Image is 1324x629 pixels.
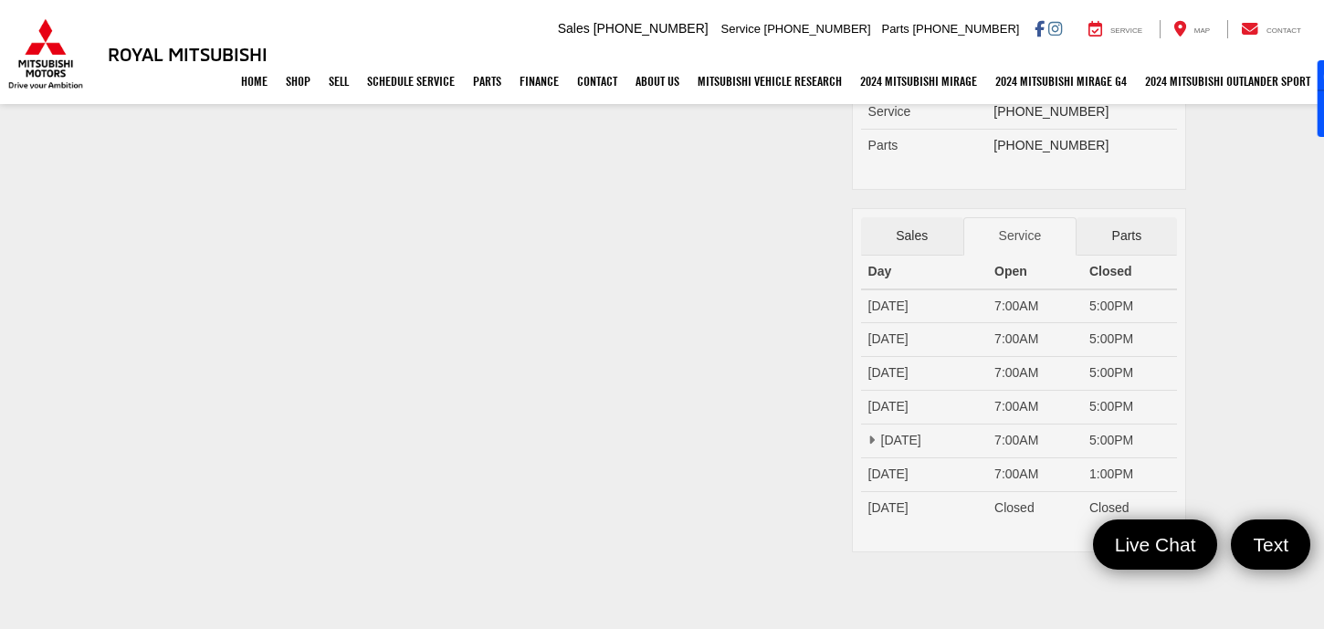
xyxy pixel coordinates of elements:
td: 5:00PM [1082,425,1177,458]
td: [DATE] [861,357,988,391]
span: Live Chat [1106,532,1205,557]
td: [DATE] [861,289,988,323]
td: 7:00AM [987,391,1082,425]
a: [PHONE_NUMBER] [993,104,1109,119]
strong: Day [868,264,892,278]
a: Parts [1077,217,1177,256]
iframe: Google Map [155,105,825,580]
td: Closed [987,492,1082,525]
a: Facebook: Click to visit our Facebook page [1035,21,1045,36]
a: Home [232,58,277,104]
span: Service [1110,26,1142,35]
a: Sales [861,217,963,256]
span: Parts [881,22,909,36]
a: Map [1160,20,1224,38]
td: 7:00AM [987,289,1082,323]
a: Finance [510,58,568,104]
td: 7:00AM [987,458,1082,492]
td: [DATE] [861,458,988,492]
td: 5:00PM [1082,289,1177,323]
a: 2024 Mitsubishi Mirage [851,58,986,104]
a: Instagram: Click to visit our Instagram page [1048,21,1062,36]
span: Service [868,104,911,119]
td: Closed [1082,492,1177,525]
a: 2024 Mitsubishi Mirage G4 [986,58,1136,104]
a: Schedule Service: Opens in a new tab [358,58,464,104]
td: 5:00PM [1082,391,1177,425]
strong: Open [994,264,1027,278]
span: Service [721,22,761,36]
a: Text [1231,519,1310,570]
td: [DATE] [861,391,988,425]
span: Map [1194,26,1210,35]
a: Service [1075,20,1156,38]
span: [PHONE_NUMBER] [912,22,1019,36]
a: Contact [1227,20,1315,38]
td: 1:00PM [1082,458,1177,492]
td: 7:00AM [987,425,1082,458]
span: [PHONE_NUMBER] [594,21,709,36]
td: [DATE] [861,492,988,525]
a: Parts: Opens in a new tab [464,58,510,104]
td: [DATE] [861,323,988,357]
a: Mitsubishi Vehicle Research [688,58,851,104]
a: Contact [568,58,626,104]
td: 7:00AM [987,357,1082,391]
h3: Royal Mitsubishi [108,44,268,64]
a: Sell [320,58,358,104]
a: Service [963,217,1077,256]
a: Shop [277,58,320,104]
td: 7:00AM [987,323,1082,357]
span: Contact [1266,26,1301,35]
span: Text [1244,532,1298,557]
span: Sales [558,21,590,36]
td: [DATE] [861,425,988,458]
span: Parts [868,138,898,152]
strong: Closed [1089,264,1132,278]
td: 5:00PM [1082,357,1177,391]
a: About Us [626,58,688,104]
a: [PHONE_NUMBER] [993,138,1109,152]
td: 5:00PM [1082,323,1177,357]
a: 2024 Mitsubishi Outlander SPORT [1136,58,1319,104]
a: Live Chat [1093,519,1218,570]
span: [PHONE_NUMBER] [764,22,871,36]
img: Mitsubishi [5,18,87,89]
